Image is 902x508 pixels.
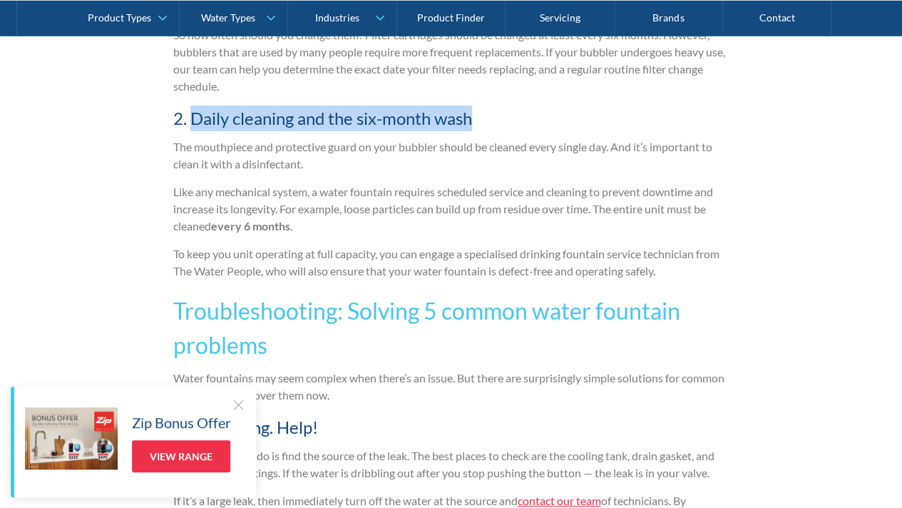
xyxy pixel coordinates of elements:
a: View Range [132,440,230,472]
img: Zip Bonus Offer [25,407,118,469]
div: Water Types [201,11,255,24]
h5: Zip Bonus Offer [132,412,231,433]
p: Like any mechanical system, a water fountain requires scheduled service and cleaning to prevent d... [173,183,729,235]
p: Water fountains may seem complex when there’s an issue. But there are surprisingly simple solutio... [173,370,729,404]
div: Product Types [88,11,151,24]
p: The first thing to do is find the source of the leak. The best places to check are the cooling ta... [173,447,729,482]
p: To keep you unit operating at full capacity, you can engage a specialised drinking fountain servi... [173,245,729,280]
p: So how often should you change them? Filter cartridges should be changed at least every six month... [173,26,729,95]
a: contact our team [518,494,601,507]
h3: Troubleshooting: Solving 5 common water fountain problems [173,294,729,362]
strong: every 6 months. [211,219,293,233]
h4: 2. Daily cleaning and the six-month wash [173,106,729,131]
h4: 1. It’s leaking. Help! [173,415,729,440]
p: The mouthpiece and protective guard on your bubbler should be cleaned every single day. And it’s ... [173,138,729,173]
div: Industries [315,11,359,24]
